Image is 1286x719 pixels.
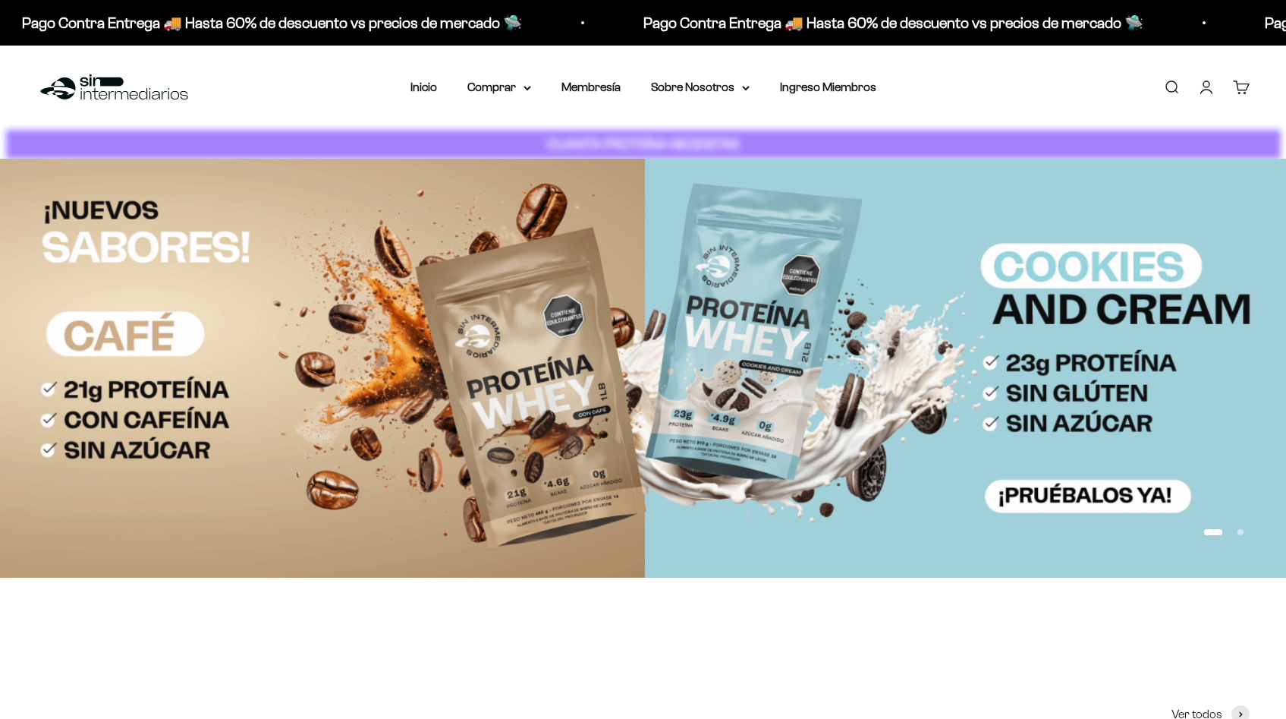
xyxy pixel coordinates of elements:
summary: Comprar [467,77,531,97]
strong: CUANTA PROTEÍNA NECESITAS [547,136,739,152]
a: Inicio [410,80,437,93]
p: Pago Contra Entrega 🚚 Hasta 60% de descuento vs precios de mercado 🛸 [20,11,520,35]
p: Pago Contra Entrega 🚚 Hasta 60% de descuento vs precios de mercado 🛸 [642,11,1142,35]
summary: Sobre Nosotros [651,77,750,97]
a: Membresía [561,80,621,93]
a: Ingreso Miembros [780,80,876,93]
